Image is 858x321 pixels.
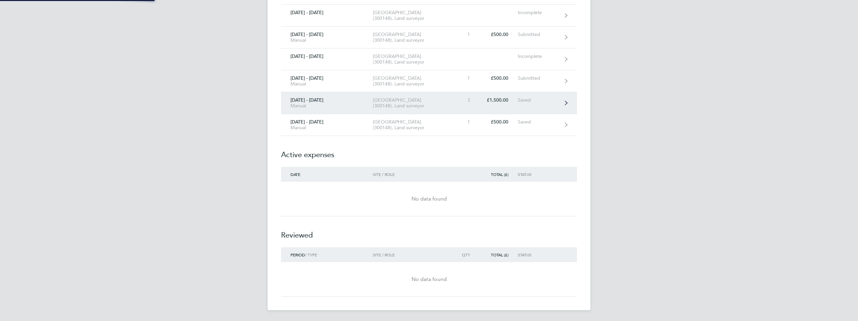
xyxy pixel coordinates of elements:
div: [GEOGRAPHIC_DATA] (300148), Land surveyor [373,97,450,109]
a: [DATE] - [DATE]Manual[GEOGRAPHIC_DATA] (300148), Land surveyor1£500.00Submitted [281,27,577,48]
div: Site / Role [373,252,450,257]
div: £500.00 [479,32,518,37]
div: 1 [450,119,479,125]
div: Date [281,172,373,177]
div: Incomplete [518,53,559,59]
div: £1,500.00 [479,97,518,103]
a: [DATE] - [DATE]Manual[GEOGRAPHIC_DATA] (300148), Land surveyor1£500.00Submitted [281,70,577,92]
span: Period [290,252,305,257]
div: Manual [290,37,363,43]
div: Status [518,252,559,257]
div: Submitted [518,32,559,37]
a: [DATE] - [DATE][GEOGRAPHIC_DATA] (300148), Land surveyorIncomplete [281,5,577,27]
a: [DATE] - [DATE][GEOGRAPHIC_DATA] (300148), Land surveyorIncomplete [281,48,577,70]
div: [GEOGRAPHIC_DATA] (300148), Land surveyor [373,10,450,21]
div: Site / Role [373,172,450,177]
div: Manual [290,81,363,87]
div: / Type [281,252,373,257]
div: Manual [290,125,363,131]
div: £500.00 [479,75,518,81]
div: [DATE] - [DATE] [281,10,373,15]
div: Qty [450,252,479,257]
a: [DATE] - [DATE]Manual[GEOGRAPHIC_DATA] (300148), Land surveyor1£500.00Saved [281,114,577,136]
div: [DATE] - [DATE] [281,75,373,87]
div: 1 [450,75,479,81]
div: [GEOGRAPHIC_DATA] (300148), Land surveyor [373,119,450,131]
div: [DATE] - [DATE] [281,32,373,43]
div: [DATE] - [DATE] [281,97,373,109]
div: [DATE] - [DATE] [281,119,373,131]
div: Saved [518,119,559,125]
h2: Reviewed [281,216,577,247]
div: Incomplete [518,10,559,15]
div: [GEOGRAPHIC_DATA] (300148), Land surveyor [373,32,450,43]
div: [GEOGRAPHIC_DATA] (300148), Land surveyor [373,75,450,87]
h2: Active expenses [281,136,577,167]
div: [GEOGRAPHIC_DATA] (300148), Land surveyor [373,53,450,65]
div: 1 [450,32,479,37]
div: £500.00 [479,119,518,125]
div: Total (£) [479,172,518,177]
div: Total (£) [479,252,518,257]
div: 3 [450,97,479,103]
a: [DATE] - [DATE]Manual[GEOGRAPHIC_DATA] (300148), Land surveyor3£1,500.00Saved [281,92,577,114]
div: Saved [518,97,559,103]
div: Submitted [518,75,559,81]
div: Manual [290,103,363,109]
div: Status [518,172,559,177]
div: [DATE] - [DATE] [281,53,373,59]
div: No data found [281,275,577,283]
div: No data found [281,195,577,203]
